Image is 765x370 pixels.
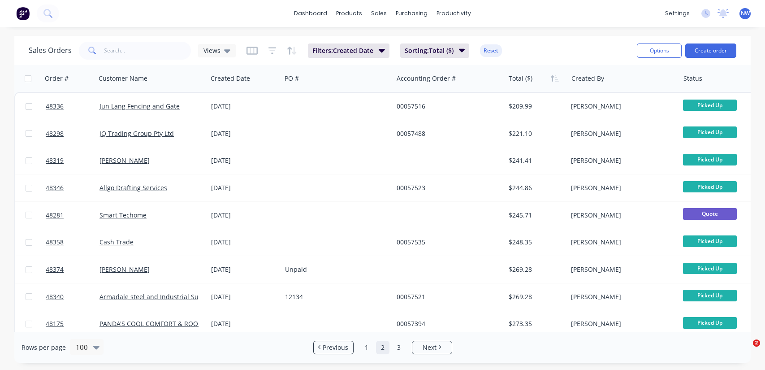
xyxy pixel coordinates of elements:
[310,341,456,354] ul: Pagination
[683,100,737,111] span: Picked Up
[397,102,496,111] div: 00057516
[46,202,99,229] a: 48281
[661,7,694,20] div: settings
[683,154,737,165] span: Picked Up
[285,292,385,301] div: 12134
[571,102,670,111] div: [PERSON_NAME]
[683,208,737,219] span: Quote
[46,256,99,283] a: 48374
[29,46,72,55] h1: Sales Orders
[509,156,561,165] div: $241.41
[46,183,64,192] span: 48346
[509,238,561,247] div: $248.35
[46,129,64,138] span: 48298
[46,283,99,310] a: 48340
[391,7,432,20] div: purchasing
[480,44,502,57] button: Reset
[46,156,64,165] span: 48319
[99,292,217,301] a: Armadale steel and Industrial Supplies
[203,46,220,55] span: Views
[509,129,561,138] div: $221.10
[683,74,702,83] div: Status
[753,340,760,347] span: 2
[99,129,174,138] a: JQ Trading Group Pty Ltd
[99,102,180,110] a: Jun Lang Fencing and Gate
[509,265,561,274] div: $269.28
[735,340,756,361] iframe: Intercom live chat
[99,319,257,328] a: PANDA'S COOL COMFORT & ROOF MASTERS PTY LTD
[99,183,167,192] a: Allgo Drafting Services
[211,74,250,83] div: Created Date
[99,156,150,165] a: [PERSON_NAME]
[290,7,332,20] a: dashboard
[46,229,99,256] a: 48358
[211,265,278,274] div: [DATE]
[45,74,69,83] div: Order #
[423,343,437,352] span: Next
[683,263,737,274] span: Picked Up
[397,238,496,247] div: 00057535
[571,74,604,83] div: Created By
[571,292,670,301] div: [PERSON_NAME]
[397,129,496,138] div: 00057488
[432,7,475,20] div: productivity
[211,183,278,192] div: [DATE]
[99,74,147,83] div: Customer Name
[571,238,670,247] div: [PERSON_NAME]
[509,211,561,220] div: $245.71
[405,46,454,55] span: Sorting: Total ($)
[46,102,64,111] span: 48336
[685,44,736,58] button: Create order
[360,341,373,354] a: Page 1
[683,126,737,138] span: Picked Up
[683,181,737,192] span: Picked Up
[211,292,278,301] div: [DATE]
[46,292,64,301] span: 48340
[376,341,389,354] a: Page 2 is your current page
[571,183,670,192] div: [PERSON_NAME]
[397,74,456,83] div: Accounting Order #
[104,42,191,60] input: Search...
[571,211,670,220] div: [PERSON_NAME]
[412,343,452,352] a: Next page
[397,319,496,328] div: 00057394
[741,9,750,17] span: NW
[308,44,389,58] button: Filters:Created Date
[397,292,496,301] div: 00057521
[571,156,670,165] div: [PERSON_NAME]
[367,7,391,20] div: sales
[637,44,682,58] button: Options
[211,211,278,220] div: [DATE]
[323,343,348,352] span: Previous
[312,46,373,55] span: Filters: Created Date
[285,265,385,274] div: Unpaid
[46,238,64,247] span: 48358
[509,74,532,83] div: Total ($)
[571,129,670,138] div: [PERSON_NAME]
[285,74,299,83] div: PO #
[314,343,353,352] a: Previous page
[46,120,99,147] a: 48298
[211,238,278,247] div: [DATE]
[400,44,470,58] button: Sorting:Total ($)
[571,319,670,328] div: [PERSON_NAME]
[22,343,66,352] span: Rows per page
[99,238,134,246] a: Cash Trade
[332,7,367,20] div: products
[16,7,30,20] img: Factory
[46,174,99,201] a: 48346
[211,156,278,165] div: [DATE]
[509,292,561,301] div: $269.28
[211,102,278,111] div: [DATE]
[211,319,278,328] div: [DATE]
[99,211,147,219] a: Smart Techome
[46,211,64,220] span: 48281
[397,183,496,192] div: 00057523
[46,93,99,120] a: 48336
[683,235,737,247] span: Picked Up
[509,319,561,328] div: $273.35
[509,183,561,192] div: $244.86
[392,341,406,354] a: Page 3
[46,147,99,174] a: 48319
[683,317,737,328] span: Picked Up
